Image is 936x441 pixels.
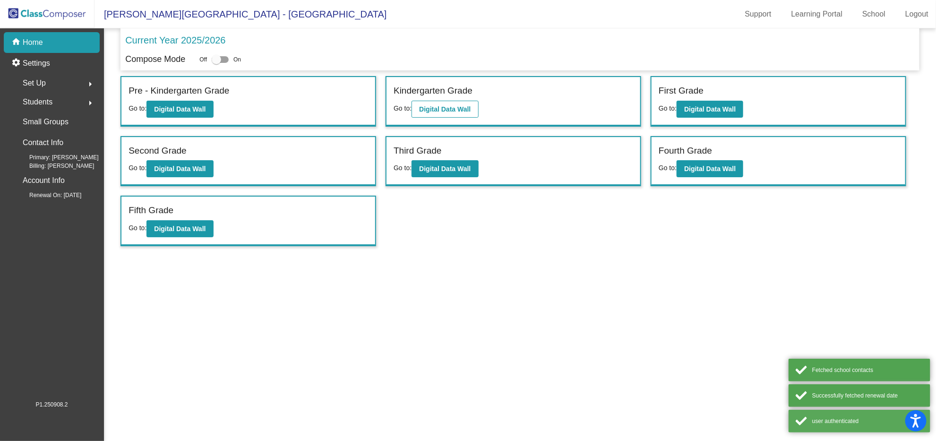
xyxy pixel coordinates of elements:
[812,391,923,400] div: Successfully fetched renewal date
[394,164,412,172] span: Go to:
[684,165,736,173] b: Digital Data Wall
[23,115,69,129] p: Small Groups
[23,136,63,149] p: Contact Info
[23,174,65,187] p: Account Info
[14,153,99,162] span: Primary: [PERSON_NAME]
[394,84,472,98] label: Kindergarten Grade
[85,97,96,109] mat-icon: arrow_right
[659,84,704,98] label: First Grade
[812,366,923,374] div: Fetched school contacts
[233,55,241,64] span: On
[784,7,850,22] a: Learning Portal
[14,162,94,170] span: Billing: [PERSON_NAME]
[394,144,441,158] label: Third Grade
[394,104,412,112] span: Go to:
[129,144,187,158] label: Second Grade
[419,165,471,173] b: Digital Data Wall
[199,55,207,64] span: Off
[677,101,743,118] button: Digital Data Wall
[94,7,387,22] span: [PERSON_NAME][GEOGRAPHIC_DATA] - [GEOGRAPHIC_DATA]
[855,7,893,22] a: School
[738,7,779,22] a: Support
[129,84,229,98] label: Pre - Kindergarten Grade
[659,104,677,112] span: Go to:
[14,191,81,199] span: Renewal On: [DATE]
[154,225,206,233] b: Digital Data Wall
[129,164,146,172] span: Go to:
[23,77,46,90] span: Set Up
[129,224,146,232] span: Go to:
[154,165,206,173] b: Digital Data Wall
[412,160,478,177] button: Digital Data Wall
[129,104,146,112] span: Go to:
[125,53,185,66] p: Compose Mode
[677,160,743,177] button: Digital Data Wall
[11,37,23,48] mat-icon: home
[146,220,213,237] button: Digital Data Wall
[23,95,52,109] span: Students
[23,37,43,48] p: Home
[412,101,478,118] button: Digital Data Wall
[23,58,50,69] p: Settings
[419,105,471,113] b: Digital Data Wall
[125,33,225,47] p: Current Year 2025/2026
[129,204,173,217] label: Fifth Grade
[11,58,23,69] mat-icon: settings
[146,101,213,118] button: Digital Data Wall
[659,144,712,158] label: Fourth Grade
[684,105,736,113] b: Digital Data Wall
[898,7,936,22] a: Logout
[85,78,96,90] mat-icon: arrow_right
[146,160,213,177] button: Digital Data Wall
[659,164,677,172] span: Go to:
[154,105,206,113] b: Digital Data Wall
